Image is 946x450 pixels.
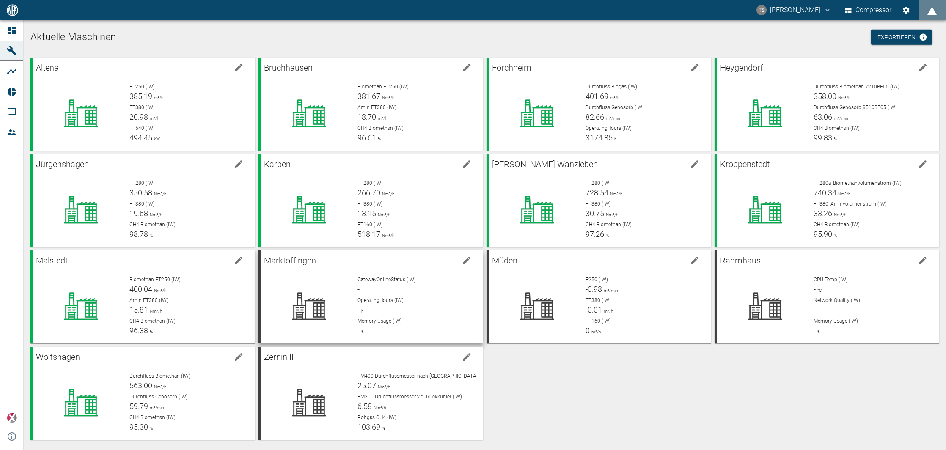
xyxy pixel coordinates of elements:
span: Durchfluss Genosorb (IW) [586,104,644,110]
span: Karben [264,159,291,169]
span: Biomethan FT250 (IW) [129,277,181,283]
span: CH4 Biomethan (IW) [129,318,176,324]
span: 95.90 [814,230,832,239]
span: Nm³/h [376,384,390,389]
span: m³/min [604,116,620,121]
span: Durchfluss Biogas (IW) [586,84,637,90]
span: % [832,233,837,238]
span: 0 [586,326,590,335]
a: Forchheimedit machineDurchfluss Biogas (IW)401.69m³/hDurchfluss Genosorb (IW)82.66m³/minOperating... [487,58,711,151]
span: Durchfluss Genosorb (IW) [129,394,188,400]
span: Altena [36,63,59,73]
span: Nm³/h [836,95,850,100]
span: CH4 Biomethan (IW) [357,125,404,131]
span: Nm³/h [608,192,622,196]
span: Network Quality (IW) [814,297,860,303]
span: CH4 Biomethan (IW) [129,222,176,228]
button: edit machine [458,252,475,269]
button: edit machine [230,156,247,173]
button: Compressor [843,3,894,18]
span: 401.69 [586,92,608,101]
span: - [357,305,360,314]
span: Durchfluss Biomethan 7210BF05 (IW) [814,84,899,90]
span: Nm³/h [376,212,390,217]
span: 95.30 [129,423,148,431]
span: 358.00 [814,92,836,101]
span: Zernin II [264,352,294,362]
span: CH4 Biomethan (IW) [586,222,632,228]
span: % [148,233,153,238]
img: logo [6,4,19,16]
span: Marktoffingen [264,255,316,266]
button: Einstellungen [899,3,914,18]
span: 18.70 [357,112,376,121]
button: edit machine [458,156,475,173]
span: F250 (IW) [586,277,608,283]
span: FT250 (IW) [129,84,155,90]
span: 400.04 [129,285,152,294]
span: - [357,326,360,335]
span: % [832,137,837,141]
span: Nm³/h [152,192,166,196]
button: timo.streitbuerger@arcanum-energy.de [755,3,833,18]
a: Malstedtedit machineBiomethan FT250 (IW)400.04Nm³/hAmin FT380 (IW)15.81Nm³/hCH4 Biomethan (IW)96.38% [30,250,255,343]
span: Müden [492,255,517,266]
span: Jürgenshagen [36,159,89,169]
span: GatewayOnlineStatus (IW) [357,277,416,283]
a: Jürgenshagenedit machineFT280 (IW)350.58Nm³/hFT380 (IW)19.68Nm³/hCH4 Biomethan (IW)98.78% [30,154,255,247]
span: 98.78 [129,230,148,239]
span: 518.17 [357,230,380,239]
span: 6.58 [357,402,372,411]
span: m³/h [148,116,159,121]
span: 103.69 [357,423,380,431]
span: 97.26 [586,230,604,239]
button: edit machine [230,59,247,76]
span: -0.98 [586,285,602,294]
a: Bruchhausenedit machineBiomethan FT250 (IW)381.67Nm³/hAmin FT380 (IW)18.70m³/hCH4 Biomethan (IW)9... [258,58,483,151]
span: Kroppenstedt [720,159,770,169]
span: Biomethan FT250 (IW) [357,84,409,90]
span: 381.67 [357,92,380,101]
span: Wolfshagen [36,352,80,362]
span: 25.07 [357,381,376,390]
span: Nm³/h [152,288,166,293]
span: Nm³/h [152,384,166,389]
a: Altenaedit machineFT250 (IW)385.19m³/hFT380 (IW)20.98m³/hFT540 (IW)494.45kW [30,58,255,151]
span: - [814,285,816,294]
span: CH4 Biomethan (IW) [814,125,860,131]
span: CH4 Biomethan (IW) [129,414,176,420]
span: 82.66 [586,112,604,121]
span: 59.79 [129,402,148,411]
span: FT280 (IW) [357,180,383,186]
span: 13.15 [357,209,376,218]
span: FT380 (IW) [586,297,611,303]
span: % [148,329,153,334]
a: Exportieren [871,30,932,45]
span: FT280 (IW) [586,180,611,186]
span: m³/h [376,116,387,121]
span: Nm³/h [380,233,394,238]
h1: Aktuelle Maschinen [30,30,939,44]
span: m³/min [148,405,164,410]
span: FM300 Druchflussmesser v.d. Rückkühler (IW) [357,394,462,400]
span: Nm³/h [372,405,386,410]
span: 15.81 [129,305,148,314]
span: Nm³/h [836,192,850,196]
span: 563.00 [129,381,152,390]
a: Wolfshagenedit machineDurchfluss Biomethan (IW)563.00Nm³/hDurchfluss Genosorb (IW)59.79m³/minCH4 ... [30,347,255,440]
span: 96.61 [357,133,376,142]
span: % [360,329,364,334]
span: Nm³/h [380,95,394,100]
a: Müdenedit machineF250 (IW)-0.98m³/minFT380 (IW)-0.01m³/hFT160 (IW)0m³/h [487,250,711,343]
span: 30.75 [586,209,604,218]
span: CPU Temp (IW) [814,277,848,283]
button: edit machine [458,59,475,76]
span: Memory Usage (IW) [357,318,402,324]
span: OperatingHours (IW) [357,297,404,303]
span: m³/h [590,329,601,334]
span: - [814,326,816,335]
span: Durchfluss Genosorb 8510BF05 (IW) [814,104,897,110]
span: Bruchhausen [264,63,313,73]
span: Nm³/h [604,212,618,217]
button: edit machine [914,156,931,173]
